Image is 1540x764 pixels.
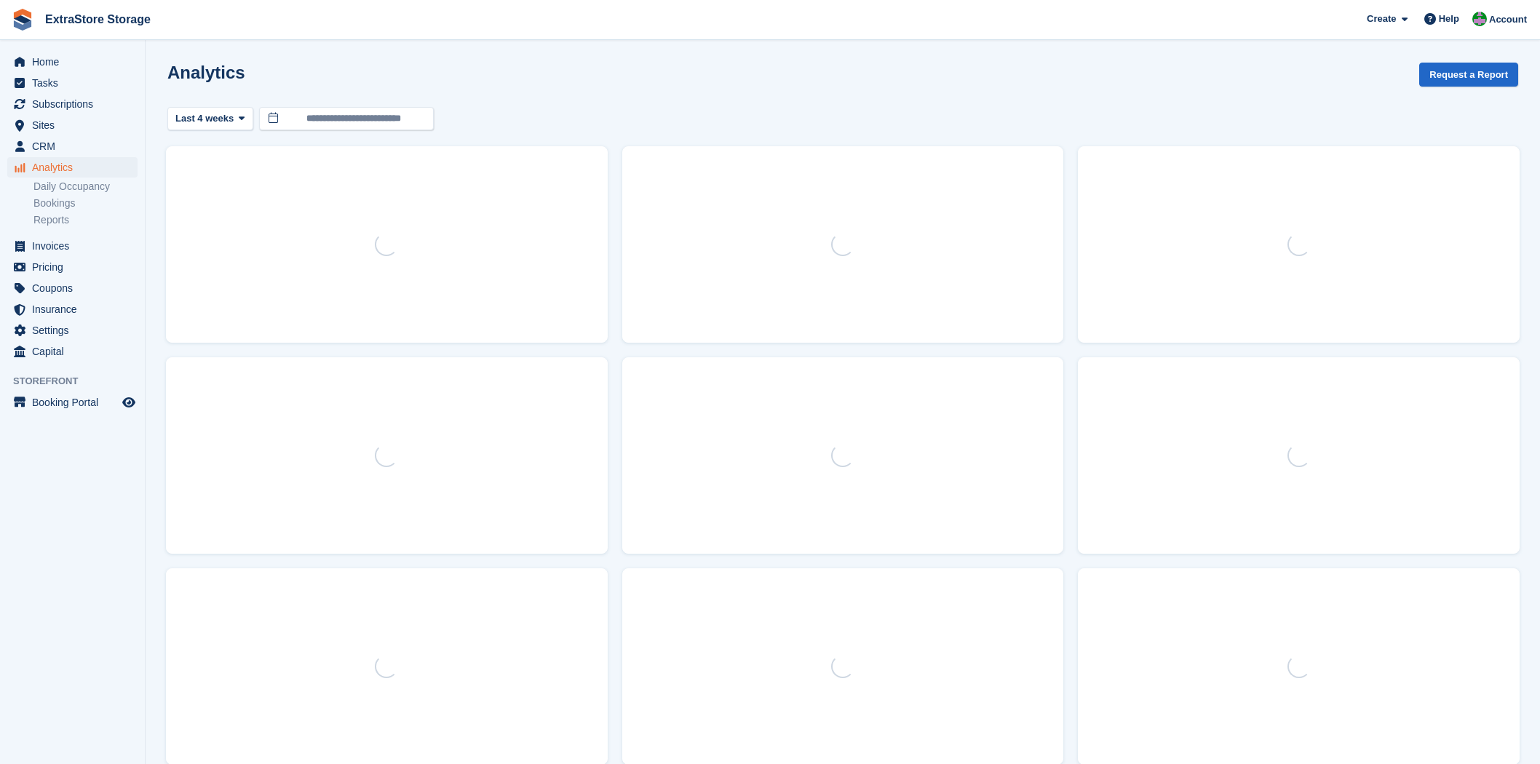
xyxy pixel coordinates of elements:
span: Insurance [32,299,119,319]
a: Daily Occupancy [33,180,138,194]
img: Grant Daniel [1472,12,1487,26]
a: menu [7,52,138,72]
a: menu [7,94,138,114]
button: Request a Report [1419,63,1518,87]
span: Account [1489,12,1527,27]
span: Last 4 weeks [175,111,234,126]
span: Coupons [32,278,119,298]
a: menu [7,392,138,413]
span: Settings [32,320,119,341]
h2: Analytics [167,63,245,82]
span: Create [1367,12,1396,26]
span: Analytics [32,157,119,178]
a: menu [7,341,138,362]
span: Help [1439,12,1459,26]
button: Last 4 weeks [167,107,253,131]
a: menu [7,236,138,256]
span: Pricing [32,257,119,277]
span: Home [32,52,119,72]
a: menu [7,257,138,277]
span: Sites [32,115,119,135]
a: menu [7,115,138,135]
a: menu [7,157,138,178]
a: menu [7,278,138,298]
img: stora-icon-8386f47178a22dfd0bd8f6a31ec36ba5ce8667c1dd55bd0f319d3a0aa187defe.svg [12,9,33,31]
a: menu [7,320,138,341]
a: ExtraStore Storage [39,7,156,31]
span: Tasks [32,73,119,93]
a: menu [7,136,138,156]
span: Capital [32,341,119,362]
a: menu [7,73,138,93]
span: Storefront [13,374,145,389]
a: Preview store [120,394,138,411]
span: Invoices [32,236,119,256]
span: Subscriptions [32,94,119,114]
span: CRM [32,136,119,156]
a: Bookings [33,196,138,210]
a: Reports [33,213,138,227]
a: menu [7,299,138,319]
span: Booking Portal [32,392,119,413]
